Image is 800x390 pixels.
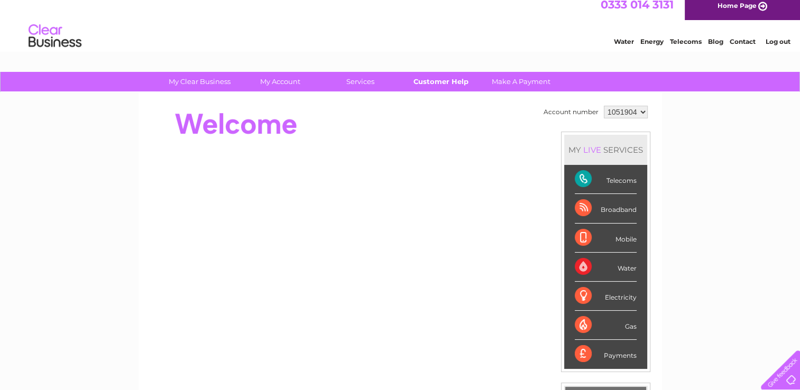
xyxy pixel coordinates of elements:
[765,45,790,53] a: Log out
[730,45,756,53] a: Contact
[575,311,637,340] div: Gas
[28,27,82,60] img: logo.png
[236,72,324,91] a: My Account
[151,6,650,51] div: Clear Business is a trading name of Verastar Limited (registered in [GEOGRAPHIC_DATA] No. 3667643...
[575,282,637,311] div: Electricity
[477,72,565,91] a: Make A Payment
[670,45,702,53] a: Telecoms
[317,72,404,91] a: Services
[708,45,723,53] a: Blog
[575,194,637,223] div: Broadband
[564,135,647,165] div: MY SERVICES
[575,165,637,194] div: Telecoms
[156,72,243,91] a: My Clear Business
[614,45,634,53] a: Water
[575,340,637,368] div: Payments
[397,72,484,91] a: Customer Help
[575,224,637,253] div: Mobile
[575,253,637,282] div: Water
[541,103,601,121] td: Account number
[640,45,664,53] a: Energy
[581,145,603,155] div: LIVE
[601,5,674,18] a: 0333 014 3131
